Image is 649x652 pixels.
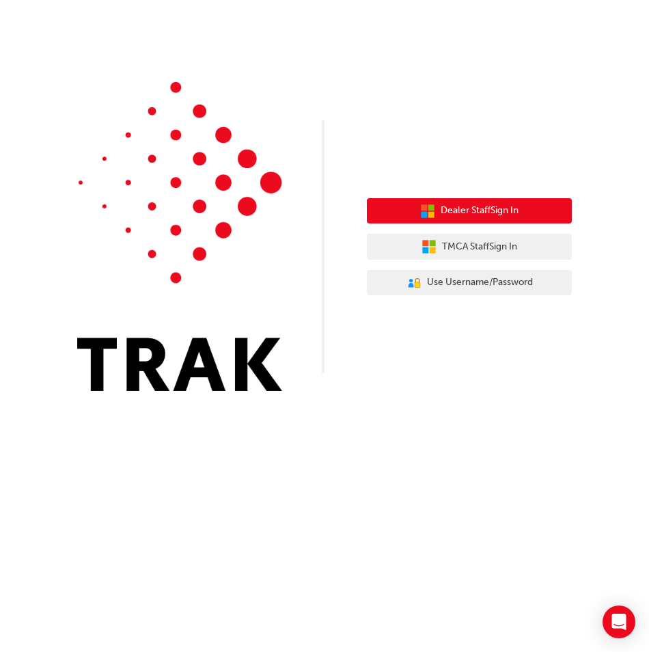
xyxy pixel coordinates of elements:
[367,270,572,296] button: Use Username/Password
[427,275,533,290] span: Use Username/Password
[367,198,572,224] button: Dealer StaffSign In
[367,234,572,260] button: TMCA StaffSign In
[603,606,635,638] div: Open Intercom Messenger
[441,203,519,219] span: Dealer Staff Sign In
[442,239,517,255] span: TMCA Staff Sign In
[77,82,282,391] img: Trak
